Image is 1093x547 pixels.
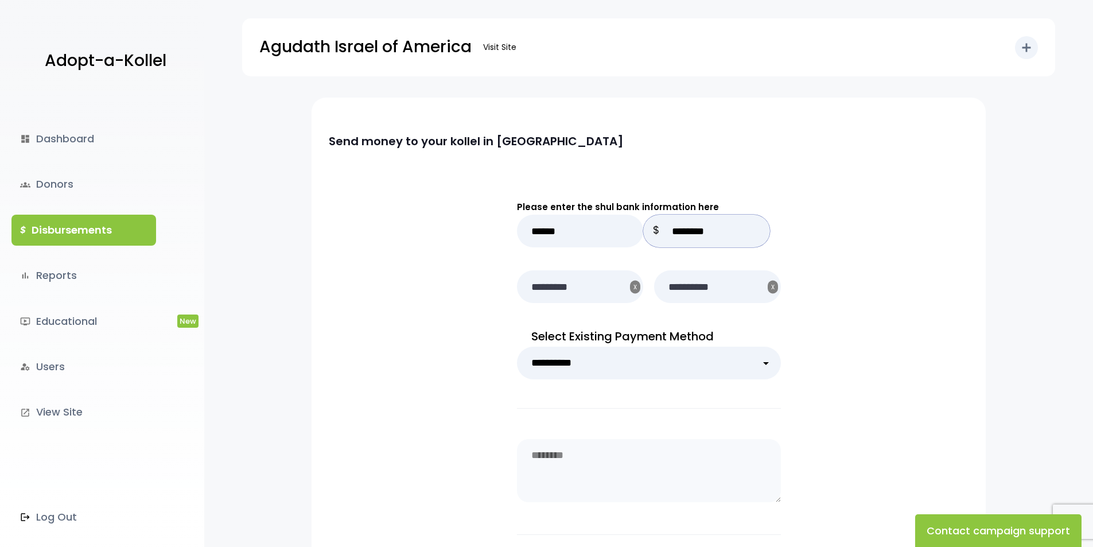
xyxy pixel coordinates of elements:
[11,351,156,382] a: manage_accountsUsers
[177,315,199,328] span: New
[11,169,156,200] a: groupsDonors
[1015,36,1038,59] button: add
[11,306,156,337] a: ondemand_videoEducationalNew
[11,123,156,154] a: dashboardDashboard
[11,215,156,246] a: $Disbursements
[20,362,30,372] i: manage_accounts
[20,222,26,239] i: $
[259,33,472,61] p: Agudath Israel of America
[11,397,156,428] a: launchView Site
[20,180,30,190] span: groups
[11,260,156,291] a: bar_chartReports
[477,36,522,59] a: Visit Site
[915,514,1082,547] button: Contact campaign support
[517,326,781,347] p: Select Existing Payment Method
[20,316,30,327] i: ondemand_video
[39,33,166,89] a: Adopt-a-Kollel
[1020,41,1033,55] i: add
[11,502,156,533] a: Log Out
[768,281,778,294] button: X
[630,281,640,294] button: X
[329,132,941,150] p: Send money to your kollel in [GEOGRAPHIC_DATA]
[643,215,669,247] p: $
[20,134,30,144] i: dashboard
[517,199,781,215] p: Please enter the shul bank information here
[20,270,30,281] i: bar_chart
[45,46,166,75] p: Adopt-a-Kollel
[20,408,30,418] i: launch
